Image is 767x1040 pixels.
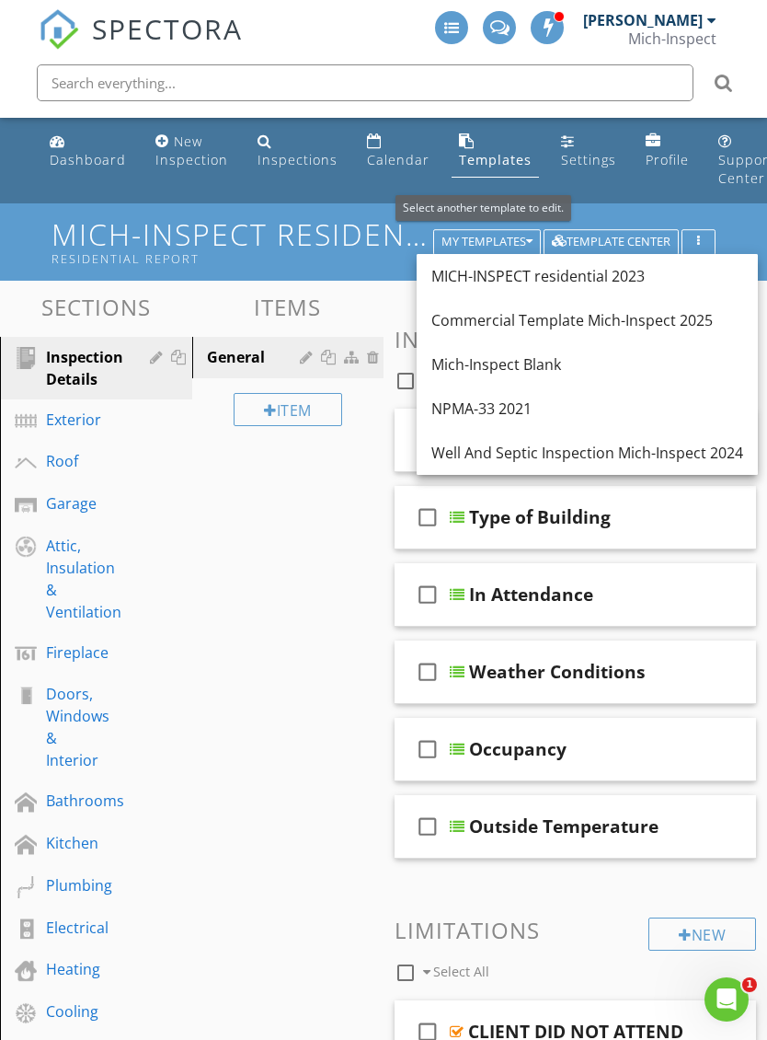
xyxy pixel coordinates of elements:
[431,442,743,464] div: Well And Septic Inspection Mich-Inspect 2024
[469,506,611,528] div: Type of Building
[648,918,756,951] div: New
[413,495,442,539] i: check_box_outline_blank
[413,418,442,462] i: check_box_outline_blank
[583,11,703,29] div: [PERSON_NAME]
[431,265,743,287] div: MICH-INSPECT residential 2023
[250,125,345,178] a: Inspections
[46,492,105,514] div: Garage
[561,151,616,168] div: Settings
[469,661,646,683] div: Weather Conditions
[413,804,442,849] i: check_box_outline_blank
[46,1000,105,1023] div: Cooling
[431,398,743,420] div: NPMA-33 2021
[403,200,564,215] span: Select another template to edit.
[431,309,743,331] div: Commercial Template Mich-Inspect 2025
[554,125,624,178] a: Settings
[413,572,442,617] i: check_box_outline_blank
[207,346,306,368] div: General
[459,151,532,168] div: Templates
[431,353,743,376] div: Mich-Inspect Blank
[46,874,112,896] div: Plumbing
[46,535,121,623] div: Attic, Insulation & Ventilation
[742,977,757,992] span: 1
[552,236,670,248] div: Template Center
[46,641,109,664] div: Fireplace
[452,125,539,178] a: Templates
[46,958,105,980] div: Heating
[367,151,429,168] div: Calendar
[395,295,756,319] h3: Comments
[704,977,749,1022] iframe: Intercom live chat
[628,29,716,48] div: Mich-Inspect
[46,409,105,431] div: Exterior
[39,25,243,64] a: SPECTORA
[413,650,442,694] i: check_box_outline_blank
[433,229,541,255] button: My Templates
[46,917,109,939] div: Electrical
[148,125,235,178] a: New Inspection
[37,64,693,101] input: Search everything...
[441,236,532,248] div: My Templates
[646,151,689,168] div: Profile
[413,727,442,771] i: check_box_outline_blank
[92,9,243,48] span: SPECTORA
[638,125,696,178] a: Profile
[39,9,79,50] img: The Best Home Inspection Software - Spectora
[52,251,440,266] div: Residential Report
[192,295,384,319] h3: Items
[395,918,756,942] h3: Limitations
[46,346,123,390] div: Inspection Details
[46,450,105,472] div: Roof
[50,151,126,168] div: Dashboard
[544,229,679,255] button: Template Center
[469,738,567,760] div: Occupancy
[395,327,756,352] h3: Informational
[46,683,109,771] div: Doors, Windows & Interior
[258,151,338,168] div: Inspections
[544,232,679,248] a: Template Center
[46,790,124,812] div: Bathrooms
[469,815,658,838] div: Outside Temperature
[234,393,342,426] div: Item
[433,963,489,980] span: Select All
[52,218,715,265] h1: MICH-INSPECT residential 2023
[155,133,228,168] div: New Inspection
[46,832,105,854] div: Kitchen
[42,125,133,178] a: Dashboard
[469,584,593,606] div: In Attendance
[360,125,437,178] a: Calendar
